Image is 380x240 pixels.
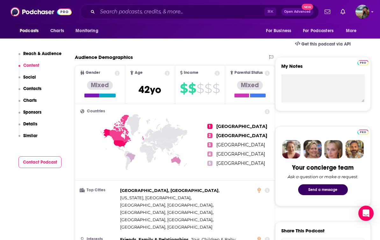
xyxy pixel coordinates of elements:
span: [GEOGRAPHIC_DATA], [GEOGRAPHIC_DATA] [120,217,212,222]
span: , [120,209,213,216]
a: Pro website [357,59,369,65]
img: User Profile [355,5,369,19]
img: Podchaser - Follow, Share and Rate Podcasts [11,6,72,18]
p: Similar [23,133,38,138]
div: Ask a question or make a request. [288,174,358,179]
button: Details [18,121,38,133]
span: 1 [207,124,212,129]
span: $ [188,83,196,94]
button: open menu [299,25,343,37]
span: , [120,216,213,223]
span: New [302,4,313,10]
span: $ [204,83,212,94]
h3: Share This Podcast [281,228,325,234]
button: Open AdvancedNew [281,8,313,16]
a: Show notifications dropdown [338,6,348,17]
button: Content [18,63,39,74]
span: [US_STATE], [GEOGRAPHIC_DATA] [120,195,190,200]
span: Monitoring [75,26,98,35]
span: Open Advanced [284,10,311,13]
span: [GEOGRAPHIC_DATA] [216,160,265,166]
img: Jules Profile [324,140,343,159]
p: Details [23,121,37,127]
button: Charts [18,98,37,109]
span: Gender [86,71,100,75]
p: Sponsors [23,109,41,115]
button: open menu [341,25,365,37]
a: Pro website [357,129,369,135]
h3: Top Cities [80,188,118,192]
button: Contact Podcast [18,156,62,168]
p: Social [23,74,36,80]
p: Charts [23,98,37,103]
button: Reach & Audience [18,51,62,63]
span: Charts [50,26,64,35]
img: Sydney Profile [282,140,301,159]
button: Sponsors [18,109,42,121]
p: Content [23,63,39,68]
span: Parental Status [234,71,263,75]
button: open menu [262,25,299,37]
span: 42 yo [139,83,161,96]
button: Send a message [298,184,348,195]
span: [GEOGRAPHIC_DATA] [216,124,267,129]
div: Your concierge team [292,164,354,172]
p: Reach & Audience [23,51,61,56]
span: ⌘ K [264,8,276,16]
img: Barbara Profile [303,140,322,159]
span: [GEOGRAPHIC_DATA], [GEOGRAPHIC_DATA] [120,188,219,193]
span: , [120,187,219,194]
span: More [346,26,357,35]
span: , [120,194,191,201]
span: 4 [207,152,212,157]
span: [GEOGRAPHIC_DATA] [216,142,265,148]
label: My Notes [281,63,365,74]
div: Mixed [237,81,263,90]
a: Charts [46,25,68,37]
button: Contacts [18,86,42,98]
div: Search podcasts, credits, & more... [80,4,319,19]
span: Income [184,71,198,75]
span: [GEOGRAPHIC_DATA], [GEOGRAPHIC_DATA] [120,202,212,208]
input: Search podcasts, credits, & more... [97,7,264,17]
p: Contacts [23,86,41,91]
span: [GEOGRAPHIC_DATA], [GEOGRAPHIC_DATA] [120,224,212,229]
span: Age [135,71,143,75]
a: Get this podcast via API [290,36,356,52]
div: Open Intercom Messenger [358,206,374,221]
button: open menu [71,25,106,37]
span: $ [197,83,204,94]
span: [GEOGRAPHIC_DATA], [GEOGRAPHIC_DATA] [120,210,212,215]
span: $ [180,83,188,94]
span: Countries [87,109,105,113]
div: Mixed [87,81,113,90]
span: $ [212,83,220,94]
button: Show profile menu [355,5,369,19]
span: 5 [207,161,212,166]
span: Podcasts [20,26,39,35]
span: 3 [207,142,212,147]
button: open menu [15,25,47,37]
a: Show notifications dropdown [322,6,333,17]
span: For Podcasters [303,26,333,35]
button: Social [18,74,36,86]
img: Jon Profile [345,140,364,159]
h2: Audience Demographics [75,54,133,60]
span: , [120,201,213,209]
span: Logged in as lorimahon [355,5,369,19]
img: Podchaser Pro [357,130,369,135]
span: [GEOGRAPHIC_DATA] [216,133,267,138]
span: 2 [207,133,212,138]
button: Similar [18,133,38,145]
span: Get this podcast via API [301,41,351,47]
img: Podchaser Pro [357,60,369,65]
span: For Business [266,26,291,35]
span: [GEOGRAPHIC_DATA] [216,151,265,157]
